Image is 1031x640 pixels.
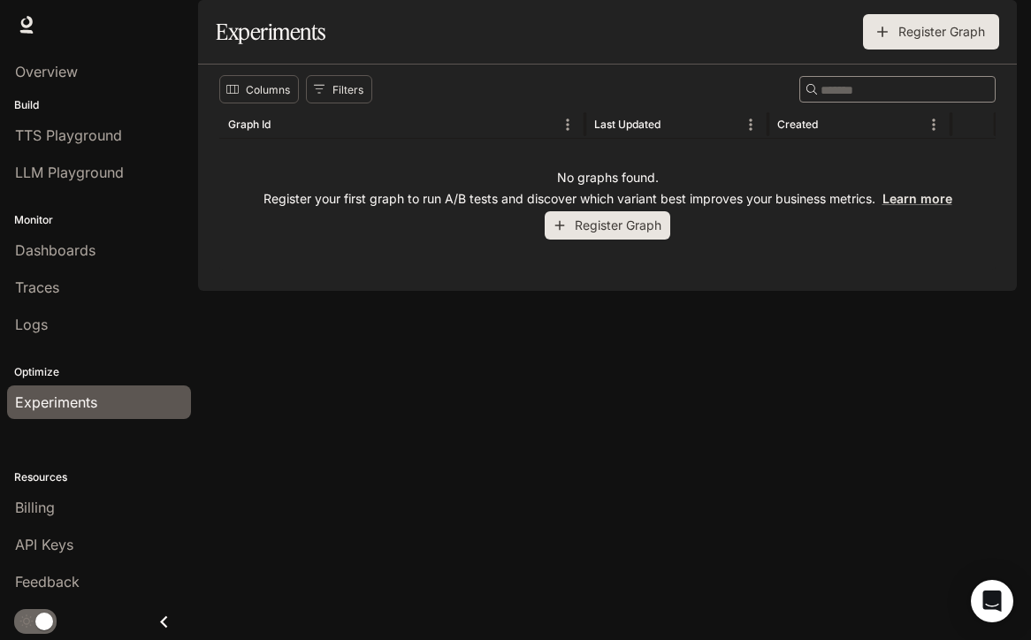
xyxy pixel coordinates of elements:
[777,118,818,131] div: Created
[799,76,996,103] div: Search
[228,118,271,131] div: Graph Id
[263,190,952,208] p: Register your first graph to run A/B tests and discover which variant best improves your business...
[820,111,846,138] button: Sort
[545,211,670,240] button: Register Graph
[971,580,1013,622] div: Open Intercom Messenger
[920,111,947,138] button: Menu
[737,111,764,138] button: Menu
[306,75,372,103] button: Show filters
[594,118,661,131] div: Last Updated
[557,169,659,187] p: No graphs found.
[219,75,299,103] button: Select columns
[554,111,581,138] button: Menu
[882,191,952,206] a: Learn more
[662,111,689,138] button: Sort
[272,111,299,138] button: Sort
[863,14,999,50] button: Register Graph
[216,14,325,50] h1: Experiments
